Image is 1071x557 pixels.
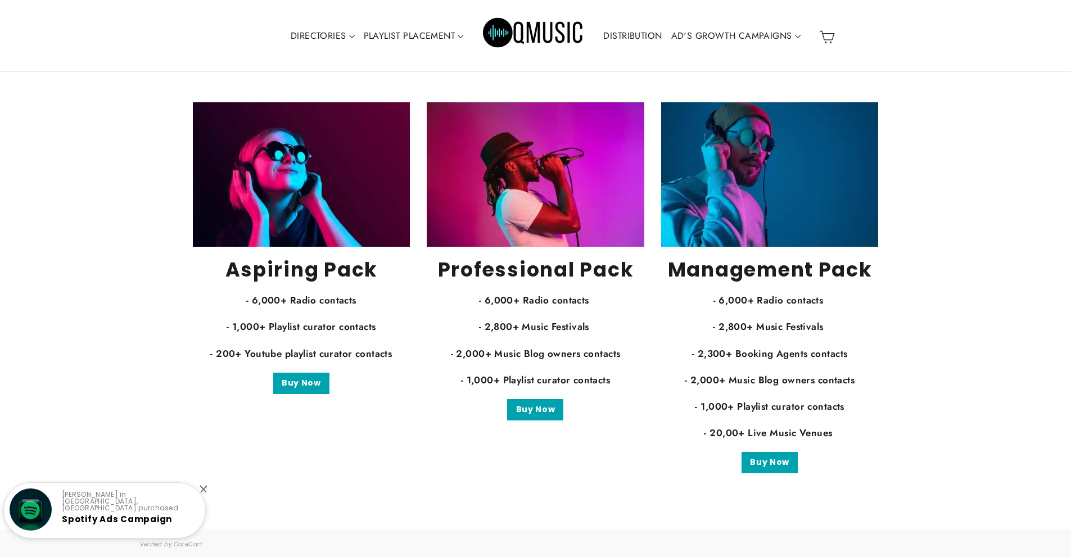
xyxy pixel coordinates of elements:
[479,320,589,333] strong: - 2,800+ Music Festivals
[62,513,172,525] a: Spotify Ads Campaign
[286,23,359,49] a: DIRECTORIES
[483,10,584,61] img: Q Music Promotions
[713,293,824,307] strong: - 6,000+ Radio contacts
[193,258,410,282] h3: Aspiring Pack
[692,347,848,360] strong: - 2,300+ Booking Agents contacts
[427,258,644,282] h3: Professional Pack
[742,452,798,473] a: Buy Now
[461,373,610,387] strong: - 1,000+ Playlist curator contacts
[140,540,203,549] small: Verified by CareCart
[685,373,855,387] strong: - 2,000+ Music Blog owners contacts
[695,400,844,413] strong: - 1,000+ Playlist curator contacts
[661,258,879,282] h3: Management Pack
[704,426,832,440] strong: - 20,00+ Live Music Venues
[667,23,805,49] a: AD'S GROWTH CAMPAIGNS
[507,399,563,420] a: Buy Now
[62,491,196,511] p: [PERSON_NAME] in [GEOGRAPHIC_DATA], [GEOGRAPHIC_DATA] purchased
[479,293,589,307] strong: - 6,000+ Radio contacts
[273,373,329,394] a: Buy Now
[713,320,823,333] strong: - 2,800+ Music Festivals
[451,347,621,360] strong: - 2,000+ Music Blog owners contacts
[246,293,356,307] strong: - 6,000+ Radio contacts
[252,3,815,69] div: Primary
[599,23,666,49] a: DISTRIBUTION
[227,320,376,333] strong: - 1,000+ Playlist curator contacts
[359,23,468,49] a: PLAYLIST PLACEMENT
[210,347,392,360] strong: - 200+ Youtube playlist curator contacts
